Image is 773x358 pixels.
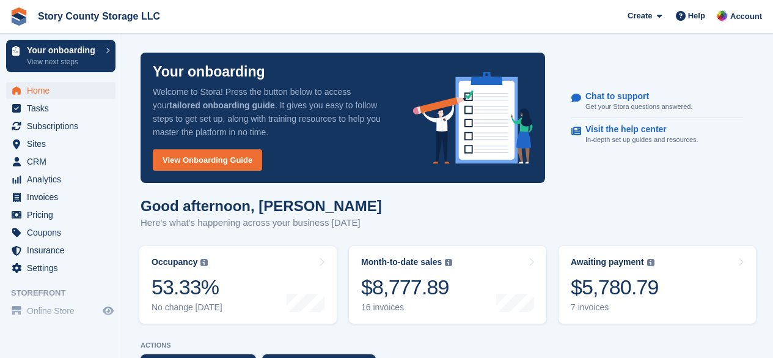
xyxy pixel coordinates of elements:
a: menu [6,206,115,223]
a: Occupancy 53.33% No change [DATE] [139,246,337,324]
a: menu [6,188,115,206]
a: View Onboarding Guide [153,149,262,171]
span: Create [628,10,652,22]
a: menu [6,302,115,319]
img: icon-info-grey-7440780725fd019a000dd9b08b2336e03edf1995a4989e88bcd33f0948082b44.svg [647,259,654,266]
p: Visit the help center [585,124,689,135]
a: Visit the help center In-depth set up guides and resources. [571,118,743,151]
span: CRM [27,153,100,170]
p: Your onboarding [27,46,100,54]
p: Here's what's happening across your business [DATE] [141,216,382,230]
h1: Good afternoon, [PERSON_NAME] [141,198,382,214]
span: Settings [27,259,100,277]
a: Preview store [101,304,115,318]
p: ACTIONS [141,341,755,349]
span: Storefront [11,287,122,299]
p: Your onboarding [153,65,265,79]
div: $8,777.89 [361,275,452,300]
strong: tailored onboarding guide [169,100,275,110]
a: menu [6,100,115,117]
span: Coupons [27,224,100,241]
span: Analytics [27,171,100,188]
a: menu [6,171,115,188]
a: menu [6,82,115,99]
img: stora-icon-8386f47178a22dfd0bd8f6a31ec36ba5ce8667c1dd55bd0f319d3a0aa187defe.svg [10,7,28,26]
div: 7 invoices [571,302,659,313]
a: Chat to support Get your Stora questions answered. [571,85,743,119]
span: Home [27,82,100,99]
div: $5,780.79 [571,275,659,300]
img: onboarding-info-6c161a55d2c0e0a8cae90662b2fe09162a5109e8cc188191df67fb4f79e88e88.svg [413,72,533,164]
span: Pricing [27,206,100,223]
a: menu [6,117,115,135]
a: menu [6,242,115,259]
div: Occupancy [152,257,197,267]
a: Story County Storage LLC [33,6,165,26]
img: icon-info-grey-7440780725fd019a000dd9b08b2336e03edf1995a4989e88bcd33f0948082b44.svg [445,259,452,266]
div: Month-to-date sales [361,257,442,267]
span: Subscriptions [27,117,100,135]
p: Get your Stora questions answered. [585,102,692,112]
img: Leah Hattan [716,10,728,22]
span: Sites [27,135,100,152]
p: Chat to support [585,91,683,102]
div: Awaiting payment [571,257,644,267]
span: Help [688,10,705,22]
a: Your onboarding View next steps [6,40,115,72]
a: menu [6,259,115,277]
img: icon-info-grey-7440780725fd019a000dd9b08b2336e03edf1995a4989e88bcd33f0948082b44.svg [200,259,208,266]
p: Welcome to Stora! Press the button below to access your . It gives you easy to follow steps to ge... [153,85,394,139]
a: menu [6,224,115,241]
div: 16 invoices [361,302,452,313]
span: Online Store [27,302,100,319]
span: Insurance [27,242,100,259]
span: Invoices [27,188,100,206]
span: Tasks [27,100,100,117]
p: In-depth set up guides and resources. [585,135,698,145]
p: View next steps [27,56,100,67]
a: Awaiting payment $5,780.79 7 invoices [559,246,756,324]
a: menu [6,153,115,170]
a: Month-to-date sales $8,777.89 16 invoices [349,246,546,324]
div: 53.33% [152,275,222,300]
span: Account [730,10,762,23]
div: No change [DATE] [152,302,222,313]
a: menu [6,135,115,152]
